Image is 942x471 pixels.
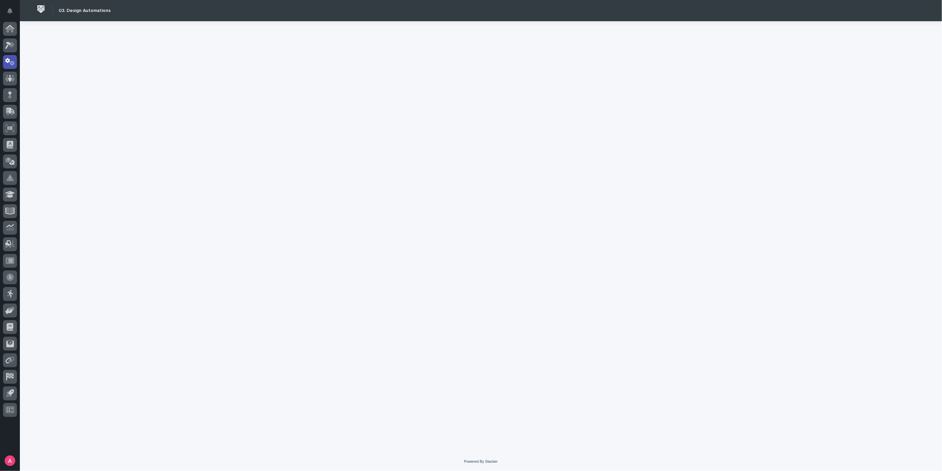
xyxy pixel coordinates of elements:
div: Notifications [8,8,17,19]
button: users-avatar [3,454,17,468]
img: Workspace Logo [35,3,47,15]
h2: 03. Design Automations [59,8,111,14]
a: Powered By Stacker [464,459,497,463]
button: Notifications [3,4,17,18]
